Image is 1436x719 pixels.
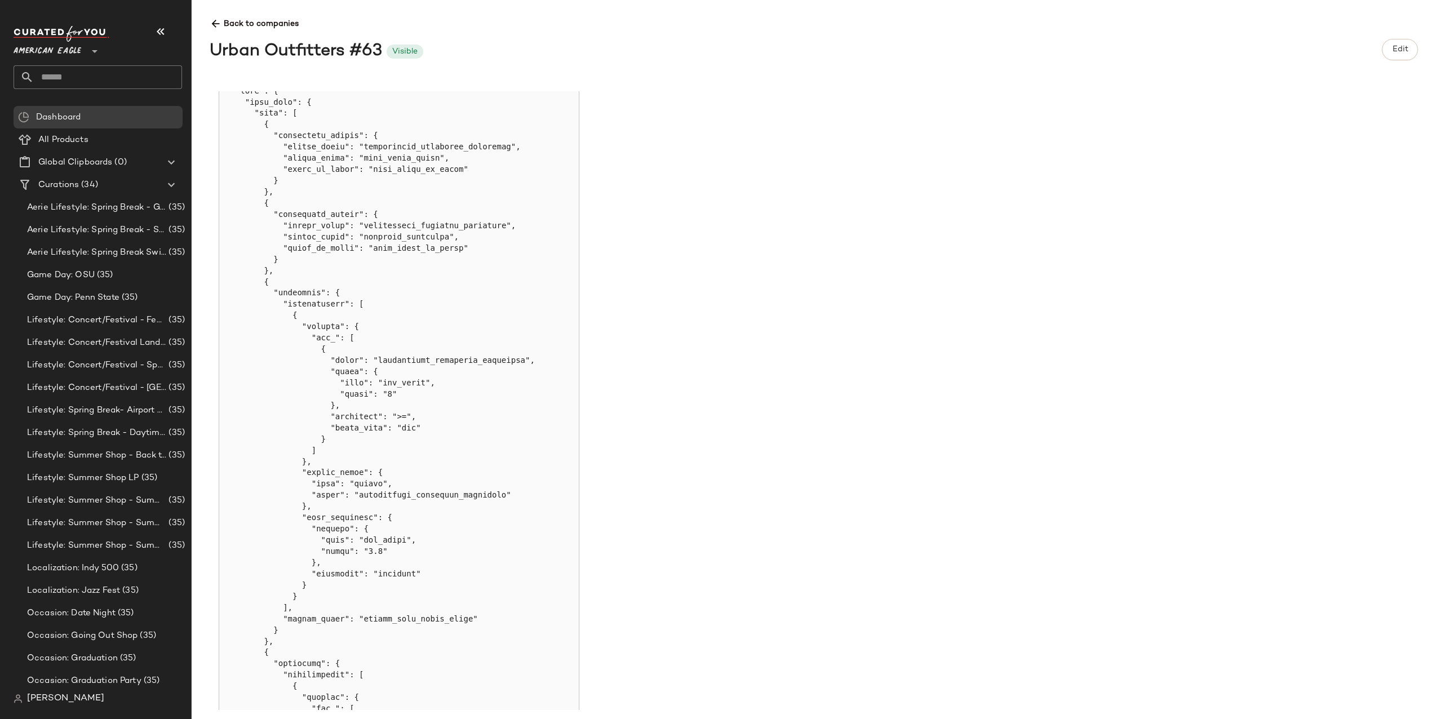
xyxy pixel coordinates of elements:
[36,111,81,124] span: Dashboard
[1382,39,1418,60] button: Edit
[27,269,95,282] span: Game Day: OSU
[27,517,166,530] span: Lifestyle: Summer Shop - Summer Internship
[27,629,138,642] span: Occasion: Going Out Shop
[166,336,185,349] span: (35)
[27,539,166,552] span: Lifestyle: Summer Shop - Summer Study Sessions
[166,449,185,462] span: (35)
[141,674,160,687] span: (35)
[79,179,98,192] span: (34)
[138,629,156,642] span: (35)
[166,314,185,327] span: (35)
[27,674,141,687] span: Occasion: Graduation Party
[119,562,138,575] span: (35)
[14,694,23,703] img: svg%3e
[120,584,139,597] span: (35)
[116,607,134,620] span: (35)
[14,38,81,59] span: American Eagle
[27,607,116,620] span: Occasion: Date Night
[38,156,112,169] span: Global Clipboards
[27,224,166,237] span: Aerie Lifestyle: Spring Break - Sporty
[27,201,166,214] span: Aerie Lifestyle: Spring Break - Girly/Femme
[27,692,104,705] span: [PERSON_NAME]
[27,652,118,665] span: Occasion: Graduation
[38,134,88,147] span: All Products
[119,291,138,304] span: (35)
[166,381,185,394] span: (35)
[210,39,382,64] div: Urban Outfitters #63
[210,9,1418,30] span: Back to companies
[1391,45,1408,54] span: Edit
[27,336,166,349] span: Lifestyle: Concert/Festival Landing Page
[27,449,166,462] span: Lifestyle: Summer Shop - Back to School Essentials
[27,472,139,485] span: Lifestyle: Summer Shop LP
[95,269,113,282] span: (35)
[166,539,185,552] span: (35)
[166,246,185,259] span: (35)
[27,494,166,507] span: Lifestyle: Summer Shop - Summer Abroad
[166,359,185,372] span: (35)
[166,404,185,417] span: (35)
[27,314,166,327] span: Lifestyle: Concert/Festival - Femme
[166,494,185,507] span: (35)
[27,562,119,575] span: Localization: Indy 500
[27,584,120,597] span: Localization: Jazz Fest
[27,381,166,394] span: Lifestyle: Concert/Festival - [GEOGRAPHIC_DATA]
[27,359,166,372] span: Lifestyle: Concert/Festival - Sporty
[27,404,166,417] span: Lifestyle: Spring Break- Airport Style
[166,201,185,214] span: (35)
[166,427,185,440] span: (35)
[166,517,185,530] span: (35)
[27,246,166,259] span: Aerie Lifestyle: Spring Break Swimsuits Landing Page
[392,46,418,57] div: Visible
[14,26,109,42] img: cfy_white_logo.C9jOOHJF.svg
[118,652,136,665] span: (35)
[112,156,126,169] span: (0)
[139,472,158,485] span: (35)
[18,112,29,123] img: svg%3e
[166,224,185,237] span: (35)
[27,291,119,304] span: Game Day: Penn State
[38,179,79,192] span: Curations
[27,427,166,440] span: Lifestyle: Spring Break - Daytime Casual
